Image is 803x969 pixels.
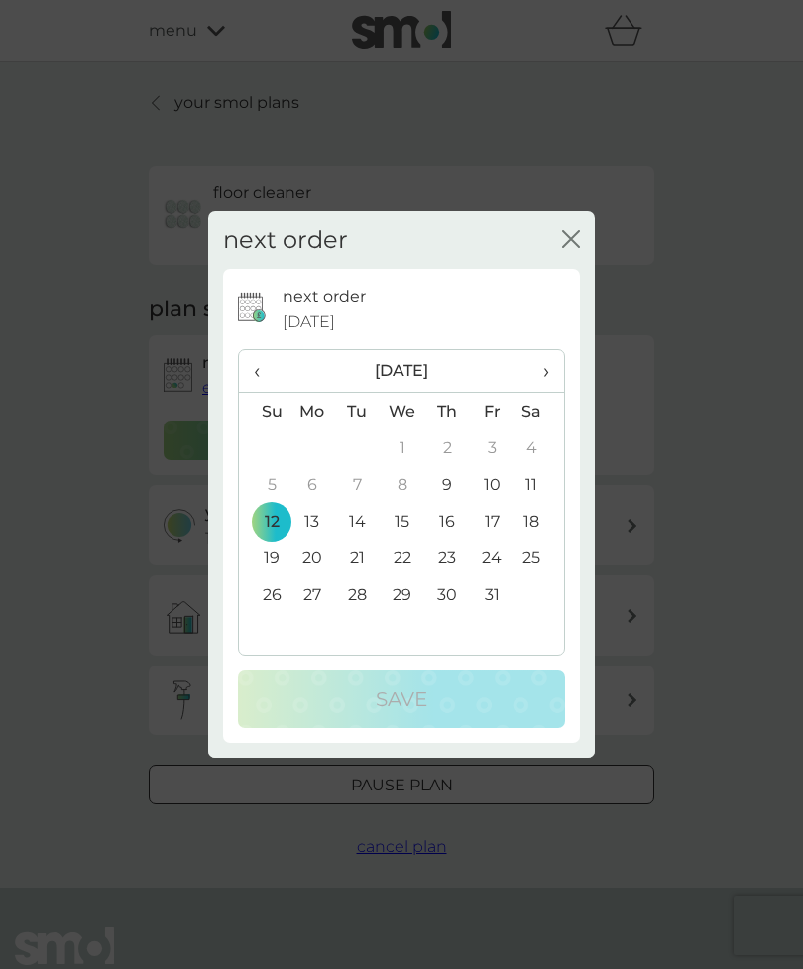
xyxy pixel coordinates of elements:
td: 13 [289,503,335,540]
p: next order [283,284,366,309]
h2: next order [223,226,348,255]
td: 4 [515,429,564,466]
td: 30 [425,576,470,613]
th: Su [239,393,289,430]
span: › [529,350,549,392]
td: 23 [425,540,470,576]
td: 29 [380,576,425,613]
td: 10 [470,466,515,503]
td: 6 [289,466,335,503]
td: 14 [335,503,380,540]
button: Save [238,670,565,728]
th: Tu [335,393,380,430]
td: 25 [515,540,564,576]
td: 27 [289,576,335,613]
td: 19 [239,540,289,576]
td: 15 [380,503,425,540]
td: 5 [239,466,289,503]
td: 20 [289,540,335,576]
td: 8 [380,466,425,503]
td: 18 [515,503,564,540]
td: 12 [239,503,289,540]
span: ‹ [254,350,275,392]
th: We [380,393,425,430]
th: Sa [515,393,564,430]
span: [DATE] [283,309,335,335]
td: 3 [470,429,515,466]
td: 9 [425,466,470,503]
p: Save [376,683,427,715]
td: 1 [380,429,425,466]
td: 16 [425,503,470,540]
td: 7 [335,466,380,503]
td: 21 [335,540,380,576]
th: Th [425,393,470,430]
td: 26 [239,576,289,613]
th: Mo [289,393,335,430]
td: 31 [470,576,515,613]
td: 2 [425,429,470,466]
td: 24 [470,540,515,576]
th: [DATE] [289,350,515,393]
td: 17 [470,503,515,540]
td: 22 [380,540,425,576]
button: close [562,230,580,251]
td: 11 [515,466,564,503]
td: 28 [335,576,380,613]
th: Fr [470,393,515,430]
